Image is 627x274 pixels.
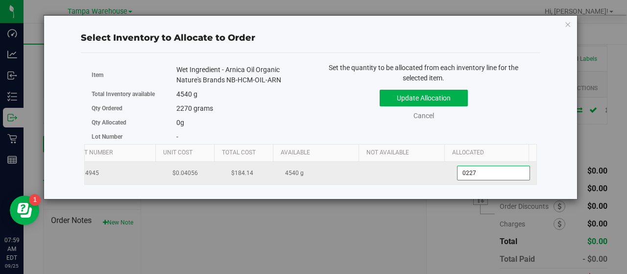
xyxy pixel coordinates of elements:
span: - [176,133,178,141]
span: g [176,119,184,126]
a: Available [281,149,355,157]
a: Lot Number [77,149,151,157]
span: 4540 g [176,90,197,98]
label: Lot Number [92,132,176,141]
span: 0 [176,119,180,126]
a: Allocated [452,149,526,157]
label: Qty Ordered [92,104,176,113]
a: Total Cost [222,149,269,157]
button: Update Allocation [380,90,468,106]
span: $0.04056 [168,166,203,180]
span: grams [193,104,213,112]
label: Item [92,71,176,79]
span: 4540 g [285,169,304,178]
label: Total Inventory available [92,90,176,99]
a: Not Available [366,149,440,157]
a: Cancel [413,112,434,120]
div: Wet Ingredient - Arnica Oil Organic Nature's Brands NB-HCM-OIL-ARN [176,65,303,85]
span: Set the quantity to be allocated from each inventory line for the selected item. [329,64,518,82]
span: 14945 [82,169,156,178]
a: Unit Cost [163,149,210,157]
iframe: Resource center unread badge [29,194,41,206]
span: 2270 [176,104,192,112]
div: Select Inventory to Allocate to Order [81,31,540,45]
iframe: Resource center [10,196,39,225]
label: Qty Allocated [92,118,176,127]
span: $184.14 [226,166,258,180]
